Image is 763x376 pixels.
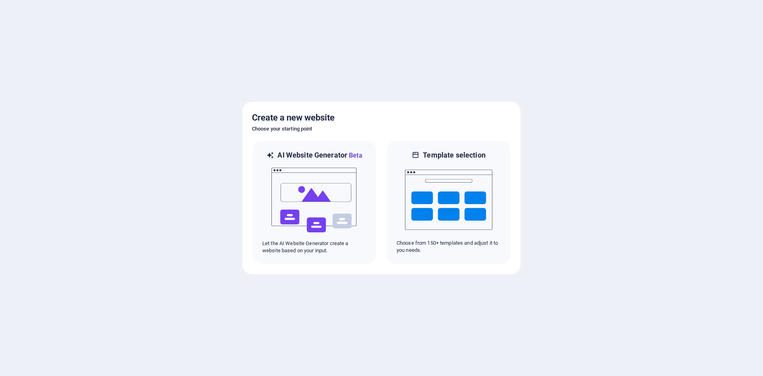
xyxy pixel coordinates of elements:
[252,124,511,134] h6: Choose your starting point
[252,111,511,124] h5: Create a new website
[277,150,362,160] h6: AI Website Generator
[252,140,377,265] div: AI Website GeneratorBetaaiLet the AI Website Generator create a website based on your input.
[386,140,511,265] div: Template selectionChoose from 150+ templates and adjust it to you needs.
[347,152,362,159] span: Beta
[262,240,366,254] p: Let the AI Website Generator create a website based on your input.
[271,160,358,240] img: ai
[397,240,501,254] p: Choose from 150+ templates and adjust it to you needs.
[423,150,485,160] h6: Template selection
